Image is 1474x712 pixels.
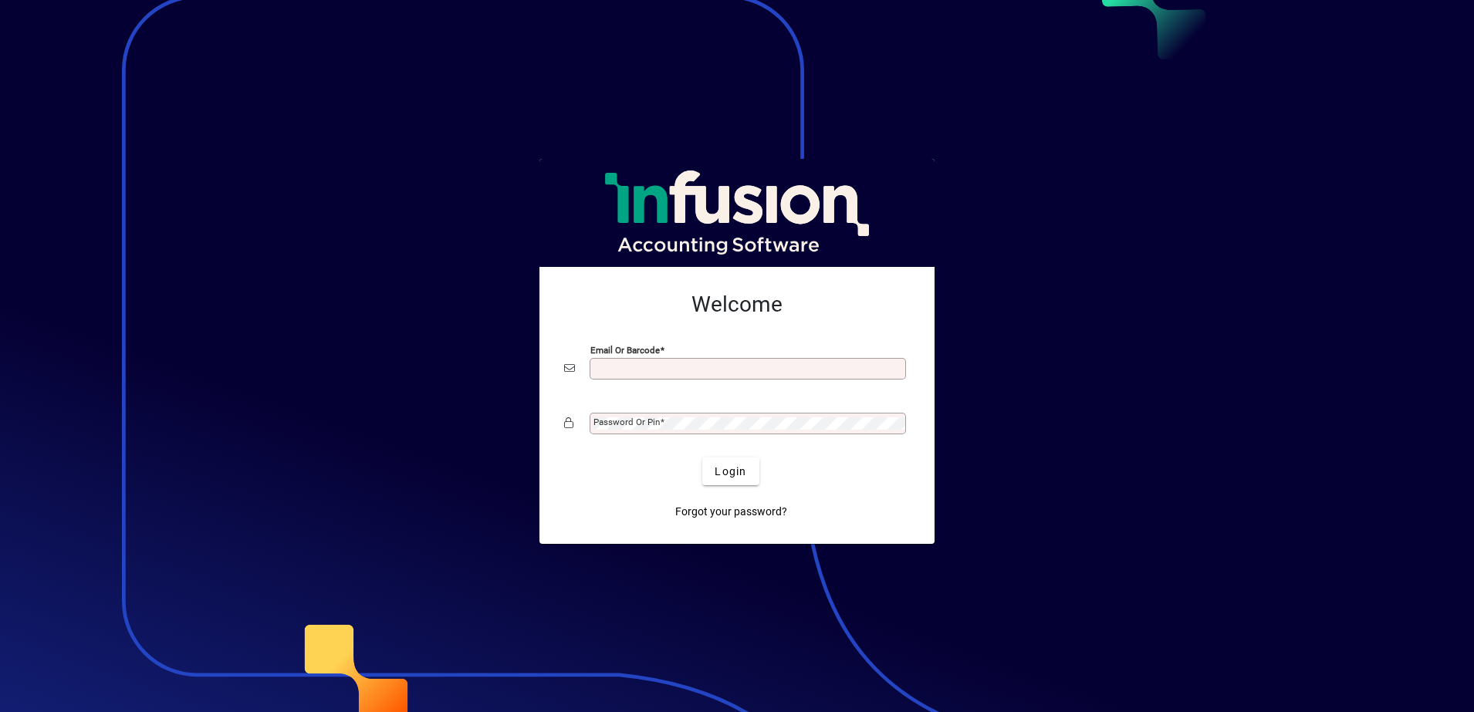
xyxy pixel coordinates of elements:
[702,457,759,485] button: Login
[564,292,910,318] h2: Welcome
[590,345,660,356] mat-label: Email or Barcode
[593,417,660,427] mat-label: Password or Pin
[669,498,793,525] a: Forgot your password?
[675,504,787,520] span: Forgot your password?
[715,464,746,480] span: Login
